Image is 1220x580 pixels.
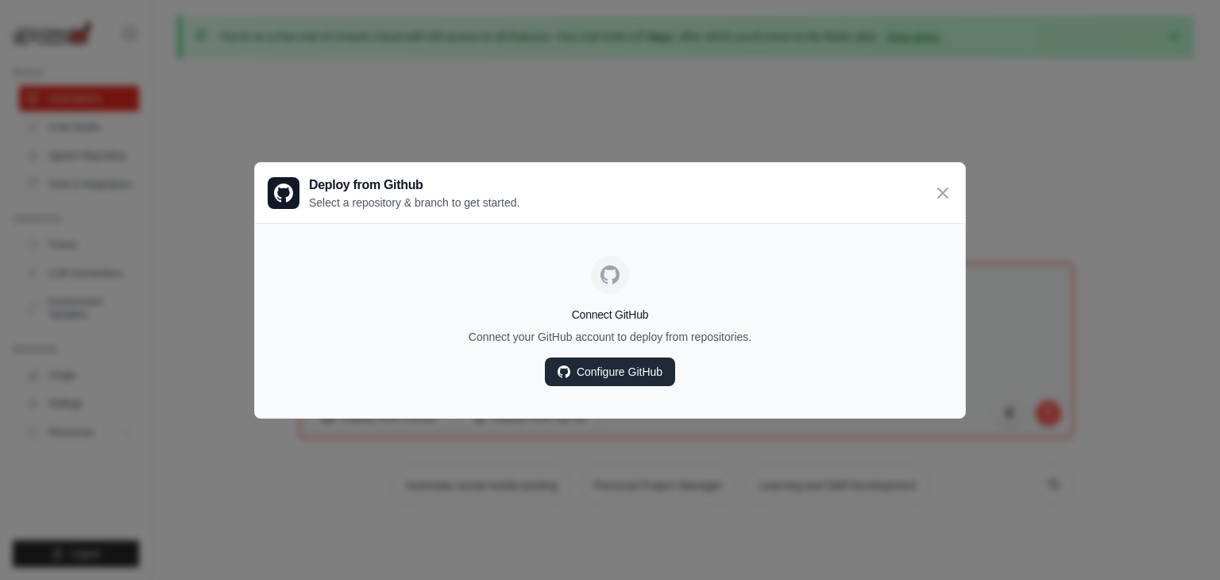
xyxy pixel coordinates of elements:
[545,358,675,386] a: Configure GitHub
[309,195,519,211] p: Select a repository & branch to get started.
[268,329,952,345] p: Connect your GitHub account to deploy from repositories.
[309,176,519,195] h3: Deploy from Github
[268,307,952,323] h4: Connect GitHub
[1141,504,1220,580] iframe: Chat Widget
